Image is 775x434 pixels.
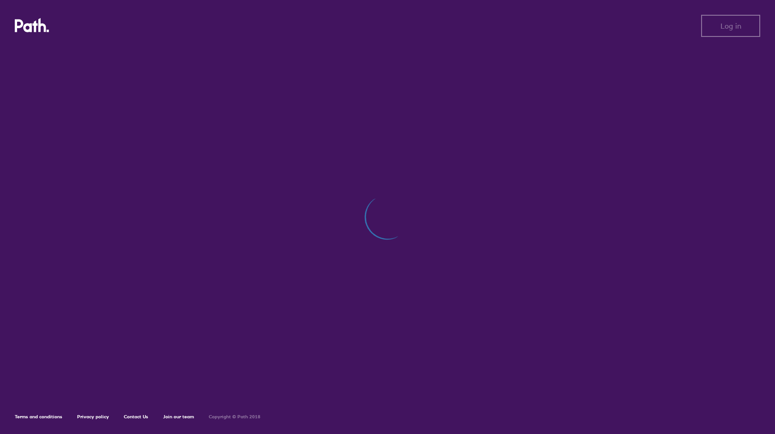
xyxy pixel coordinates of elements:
[77,414,109,420] a: Privacy policy
[124,414,148,420] a: Contact Us
[15,414,62,420] a: Terms and conditions
[721,22,741,30] span: Log in
[163,414,194,420] a: Join our team
[701,15,760,37] button: Log in
[209,414,260,420] h6: Copyright © Path 2018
